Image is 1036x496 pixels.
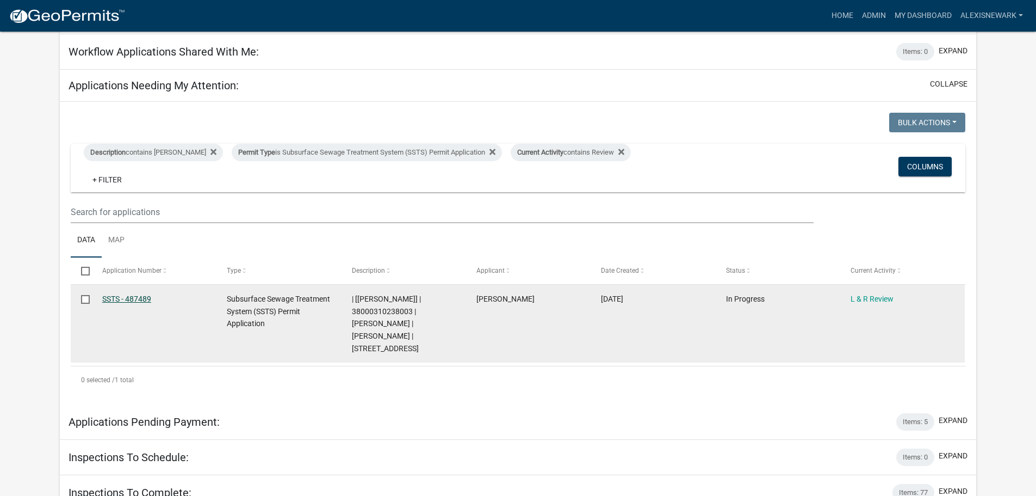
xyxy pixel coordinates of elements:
[890,5,956,26] a: My Dashboard
[851,267,896,274] span: Current Activity
[726,295,765,303] span: In Progress
[232,144,502,161] div: is Subsurface Sewage Treatment System (SSTS) Permit Application
[216,258,341,284] datatable-header-cell: Type
[69,451,189,464] h5: Inspections To Schedule:
[858,5,890,26] a: Admin
[69,45,259,58] h5: Workflow Applications Shared With Me:
[102,295,151,303] a: SSTS - 487489
[352,295,421,353] span: | [Alexis Newark] | 38000310238003 | HEATHER MYERS | JOHN P MYERS | 28840 WATER STREET TRL
[92,258,216,284] datatable-header-cell: Application Number
[889,113,965,132] button: Bulk Actions
[716,258,840,284] datatable-header-cell: Status
[84,144,223,161] div: contains [PERSON_NAME]
[939,450,967,462] button: expand
[726,267,745,274] span: Status
[102,223,131,258] a: Map
[591,258,715,284] datatable-header-cell: Date Created
[939,415,967,426] button: expand
[851,295,894,303] a: L & R Review
[466,258,591,284] datatable-header-cell: Applicant
[90,148,126,156] span: Description
[102,267,162,274] span: Application Number
[840,258,965,284] datatable-header-cell: Current Activity
[898,157,952,176] button: Columns
[896,449,934,466] div: Items: 0
[517,148,563,156] span: Current Activity
[352,267,385,274] span: Description
[71,223,102,258] a: Data
[81,376,115,384] span: 0 selected /
[341,258,466,284] datatable-header-cell: Description
[601,267,639,274] span: Date Created
[227,267,241,274] span: Type
[60,102,976,405] div: collapse
[939,45,967,57] button: expand
[896,43,934,60] div: Items: 0
[69,79,239,92] h5: Applications Needing My Attention:
[930,78,967,90] button: collapse
[956,5,1027,26] a: alexisnewark
[227,295,330,328] span: Subsurface Sewage Treatment System (SSTS) Permit Application
[69,415,220,428] h5: Applications Pending Payment:
[896,413,934,431] div: Items: 5
[84,170,131,189] a: + Filter
[476,267,505,274] span: Applicant
[71,366,965,394] div: 1 total
[71,201,813,223] input: Search for applications
[476,295,535,303] span: Bill Schueller
[827,5,858,26] a: Home
[601,295,623,303] span: 10/03/2025
[238,148,275,156] span: Permit Type
[511,144,631,161] div: contains Review
[71,258,91,284] datatable-header-cell: Select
